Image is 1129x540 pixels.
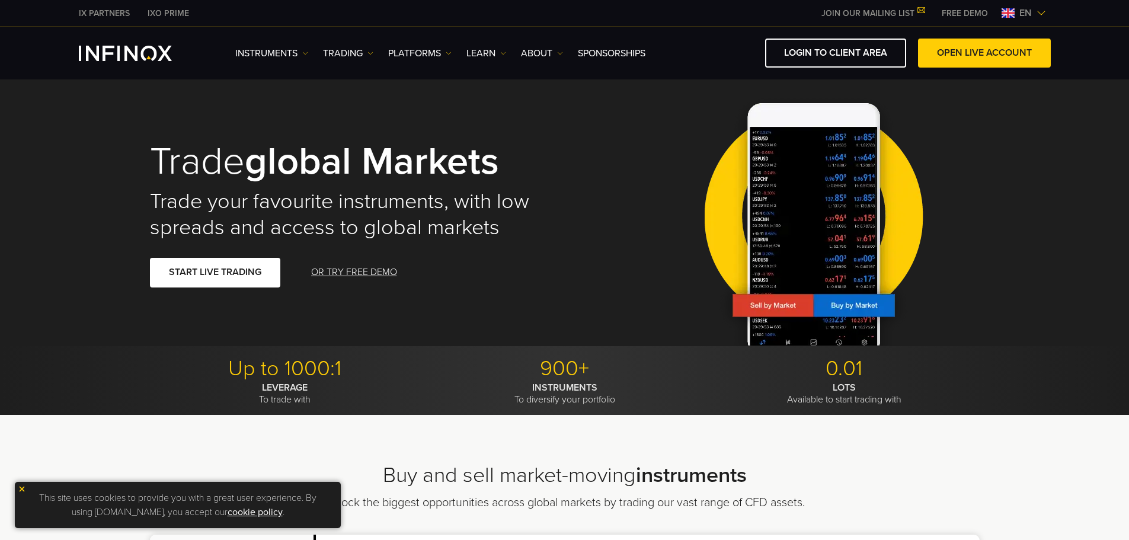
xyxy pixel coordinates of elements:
[532,382,597,394] strong: INSTRUMENTS
[933,7,997,20] a: INFINOX MENU
[578,46,645,60] a: SPONSORSHIPS
[150,188,548,241] h2: Trade your favourite instruments, with low spreads and access to global markets
[833,382,856,394] strong: LOTS
[765,39,906,68] a: LOGIN TO CLIENT AREA
[521,46,563,60] a: ABOUT
[1015,6,1037,20] span: en
[18,485,26,493] img: yellow close icon
[150,382,421,405] p: To trade with
[388,46,452,60] a: PLATFORMS
[150,356,421,382] p: Up to 1000:1
[150,142,548,182] h1: Trade
[235,46,308,60] a: Instruments
[918,39,1051,68] a: OPEN LIVE ACCOUNT
[709,382,980,405] p: Available to start trading with
[79,46,200,61] a: INFINOX Logo
[228,506,283,518] a: cookie policy
[636,462,747,488] strong: instruments
[150,462,980,488] h2: Buy and sell market-moving
[429,382,700,405] p: To diversify your portfolio
[262,382,308,394] strong: LEVERAGE
[70,7,139,20] a: INFINOX
[466,46,506,60] a: Learn
[310,258,398,287] a: OR TRY FREE DEMO
[139,7,198,20] a: INFINOX
[429,356,700,382] p: 900+
[21,488,335,522] p: This site uses cookies to provide you with a great user experience. By using [DOMAIN_NAME], you a...
[290,494,839,511] p: Unlock the biggest opportunities across global markets by trading our vast range of CFD assets.
[245,138,499,185] strong: global markets
[813,8,933,18] a: JOIN OUR MAILING LIST
[709,356,980,382] p: 0.01
[150,258,280,287] a: START LIVE TRADING
[323,46,373,60] a: TRADING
